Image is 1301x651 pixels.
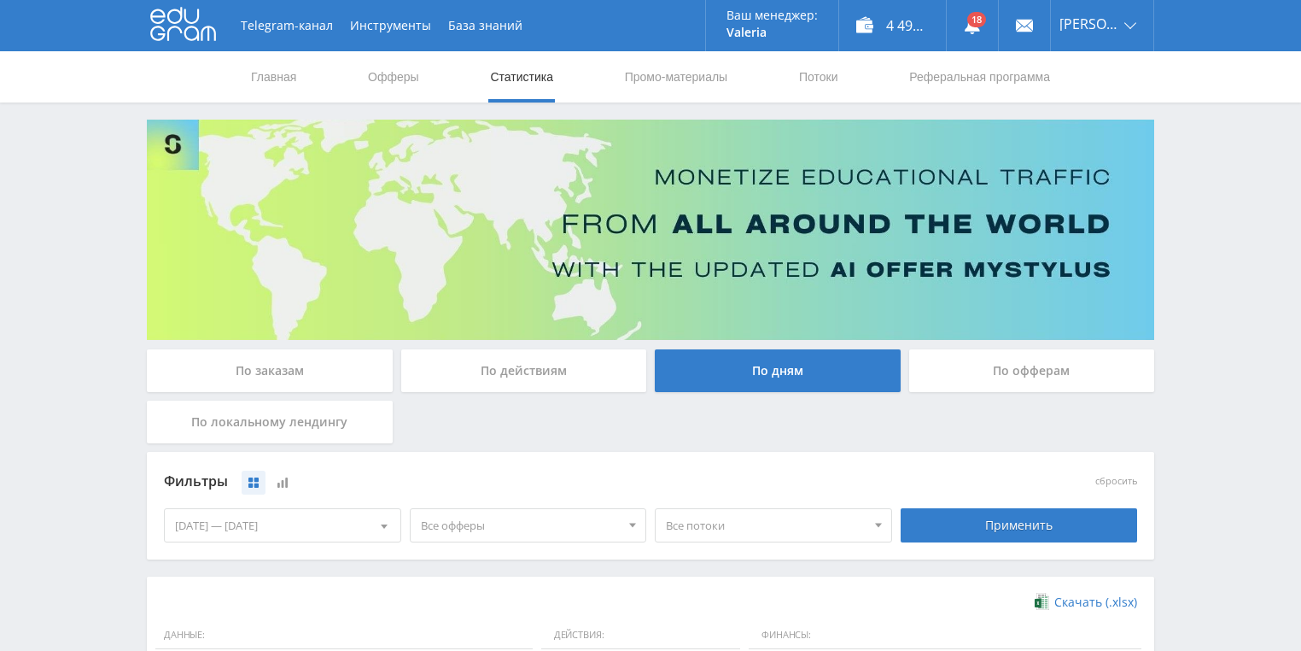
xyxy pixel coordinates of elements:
[1054,595,1137,609] span: Скачать (.xlsx)
[1035,593,1049,610] img: xlsx
[907,51,1052,103] a: Реферальная программа
[1035,594,1137,611] a: Скачать (.xlsx)
[165,509,400,542] div: [DATE] — [DATE]
[749,621,1141,650] span: Финансы:
[401,349,647,392] div: По действиям
[726,9,818,22] p: Ваш менеджер:
[147,120,1154,340] img: Banner
[1095,476,1137,487] button: сбросить
[1059,17,1119,31] span: [PERSON_NAME]
[147,401,393,443] div: По локальному лендингу
[726,26,818,39] p: Valeria
[488,51,555,103] a: Статистика
[655,349,901,392] div: По дням
[155,621,533,650] span: Данные:
[147,349,393,392] div: По заказам
[909,349,1155,392] div: По офферам
[797,51,840,103] a: Потоки
[164,469,892,495] div: Фильтры
[541,621,740,650] span: Действия:
[249,51,298,103] a: Главная
[366,51,421,103] a: Офферы
[421,509,621,542] span: Все офферы
[666,509,866,542] span: Все потоки
[901,508,1138,542] div: Применить
[623,51,729,103] a: Промо-материалы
